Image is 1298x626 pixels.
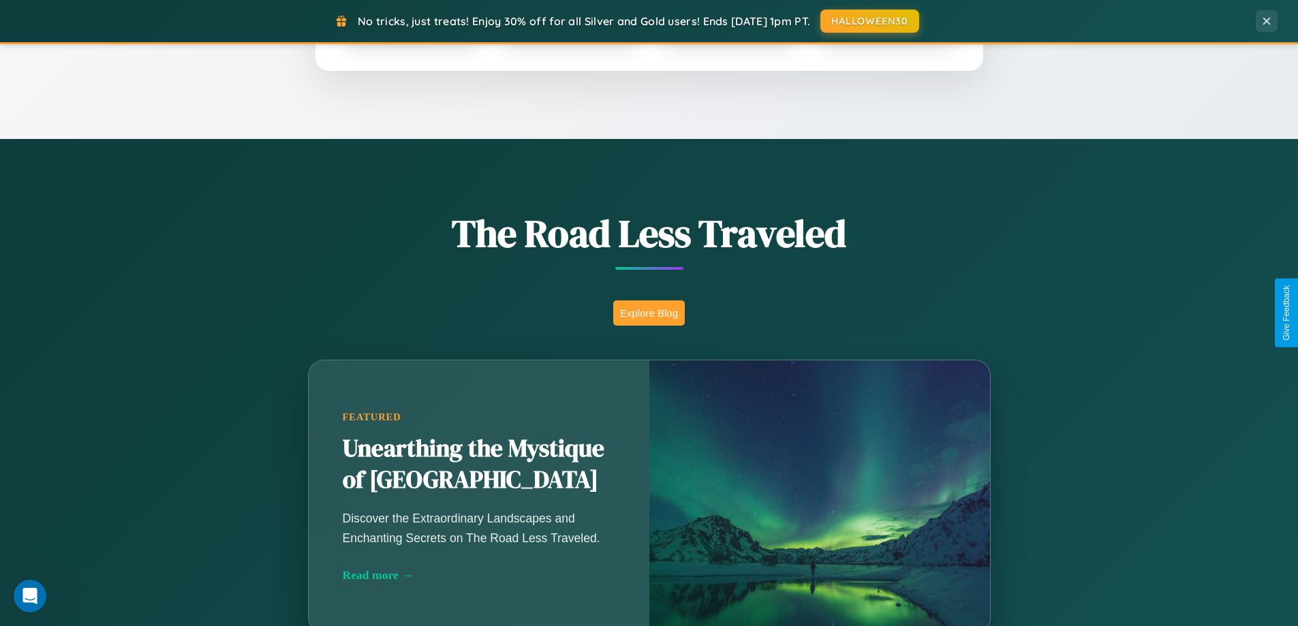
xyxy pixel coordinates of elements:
p: Discover the Extraordinary Landscapes and Enchanting Secrets on The Road Less Traveled. [343,509,615,547]
button: Explore Blog [613,300,685,326]
h1: The Road Less Traveled [241,207,1058,260]
div: Featured [343,411,615,423]
div: Give Feedback [1282,285,1291,341]
iframe: Intercom live chat [14,580,46,612]
span: No tricks, just treats! Enjoy 30% off for all Silver and Gold users! Ends [DATE] 1pm PT. [358,14,810,28]
h2: Unearthing the Mystique of [GEOGRAPHIC_DATA] [343,433,615,496]
button: HALLOWEEN30 [820,10,919,33]
div: Read more → [343,568,615,582]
